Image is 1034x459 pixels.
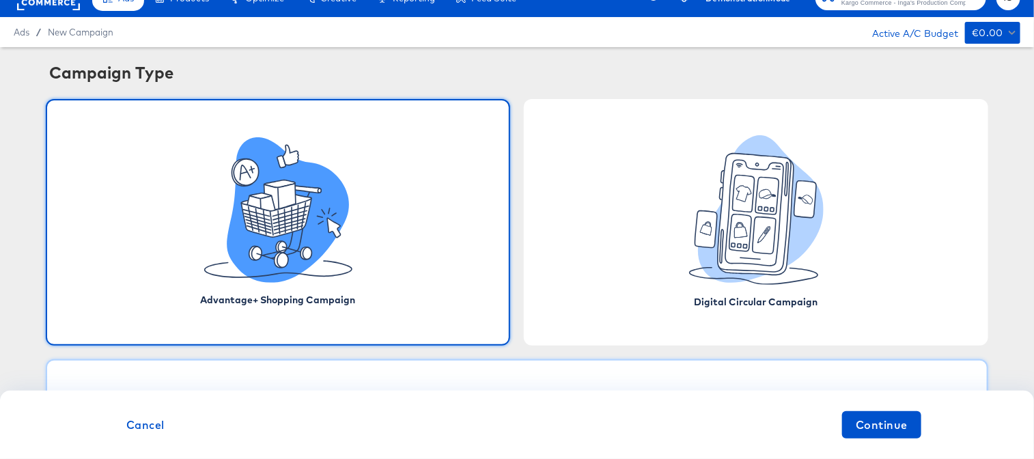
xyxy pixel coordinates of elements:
span: Advantage+ Shopping Campaign [201,294,356,306]
span: Continue [856,415,908,434]
div: Campaign Type [49,61,988,84]
a: New Campaign [48,27,113,38]
div: Active A/C Budget [858,22,958,42]
span: Digital Circular Campaign [695,296,818,308]
span: / [29,27,48,38]
span: Cancel [126,415,165,434]
button: Cancel [113,411,178,439]
button: €0.00 [965,22,1020,44]
button: Continue [842,411,921,439]
div: €0.00 [972,25,1003,42]
span: Ads [14,27,29,38]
